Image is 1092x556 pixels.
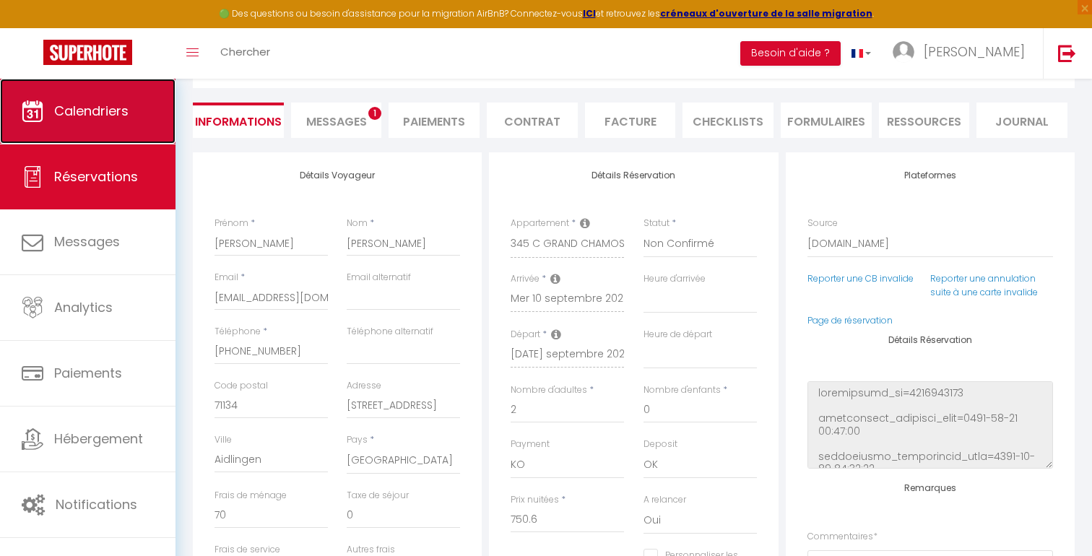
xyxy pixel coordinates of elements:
[347,489,409,503] label: Taxe de séjour
[214,379,268,393] label: Code postal
[214,170,460,181] h4: Détails Voyageur
[487,103,578,138] li: Contrat
[511,272,539,286] label: Arrivée
[643,217,669,230] label: Statut
[879,103,970,138] li: Ressources
[1031,491,1081,545] iframe: Chat
[807,483,1053,493] h4: Remarques
[214,271,238,284] label: Email
[740,41,841,66] button: Besoin d'aide ?
[976,103,1067,138] li: Journal
[893,41,914,63] img: ...
[924,43,1025,61] span: [PERSON_NAME]
[807,335,1053,345] h4: Détails Réservation
[56,495,137,513] span: Notifications
[389,103,480,138] li: Paiements
[54,430,143,448] span: Hébergement
[807,217,838,230] label: Source
[511,438,550,451] label: Payment
[511,328,540,342] label: Départ
[660,7,872,19] a: créneaux d'ouverture de la salle migration
[209,28,281,79] a: Chercher
[347,271,411,284] label: Email alternatif
[682,103,773,138] li: CHECKLISTS
[347,379,381,393] label: Adresse
[214,325,261,339] label: Téléphone
[643,328,712,342] label: Heure de départ
[1058,44,1076,62] img: logout
[511,217,569,230] label: Appartement
[781,103,872,138] li: FORMULAIRES
[43,40,132,65] img: Super Booking
[214,433,232,447] label: Ville
[347,433,368,447] label: Pays
[220,44,270,59] span: Chercher
[511,493,559,507] label: Prix nuitées
[54,233,120,251] span: Messages
[306,113,367,130] span: Messages
[214,489,287,503] label: Frais de ménage
[930,272,1038,298] a: Reporter une annulation suite à une carte invalide
[583,7,596,19] a: ICI
[882,28,1043,79] a: ... [PERSON_NAME]
[368,107,381,120] span: 1
[643,438,677,451] label: Deposit
[511,383,587,397] label: Nombre d'adultes
[54,298,113,316] span: Analytics
[214,217,248,230] label: Prénom
[54,168,138,186] span: Réservations
[511,170,756,181] h4: Détails Réservation
[347,217,368,230] label: Nom
[54,102,129,120] span: Calendriers
[347,325,433,339] label: Téléphone alternatif
[643,272,706,286] label: Heure d'arrivée
[585,103,676,138] li: Facture
[12,6,55,49] button: Ouvrir le widget de chat LiveChat
[807,272,914,284] a: Reporter une CB invalide
[54,364,122,382] span: Paiements
[643,493,686,507] label: A relancer
[807,170,1053,181] h4: Plateformes
[807,314,893,326] a: Page de réservation
[807,530,877,544] label: Commentaires
[193,103,284,138] li: Informations
[643,383,721,397] label: Nombre d'enfants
